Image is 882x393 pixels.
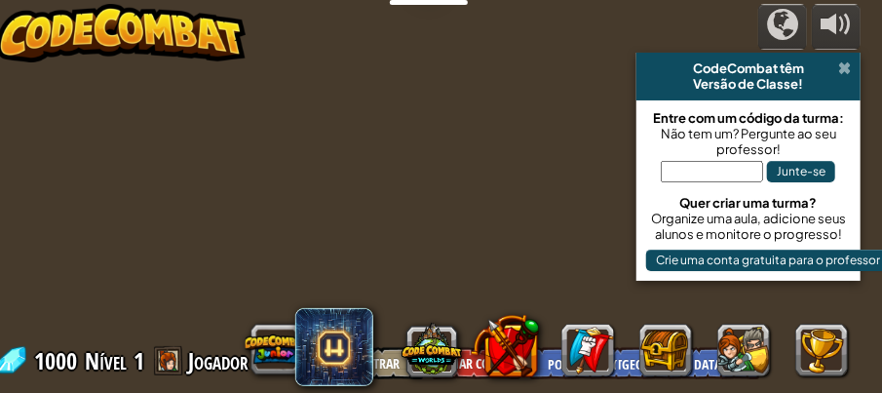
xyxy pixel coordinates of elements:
button: Junte-se [767,161,835,182]
div: Versão de Classe! [644,76,853,92]
button: Ajuste o volume [812,4,861,50]
div: Organize uma aula, adicione seus alunos e monitore o progresso! [646,211,851,242]
span: Nível [85,345,127,377]
span: 1000 [34,345,83,376]
span: Jogador Anônimo [188,345,326,376]
button: Campanhas [758,4,807,50]
div: Quer criar uma turma? [646,195,851,211]
div: CodeCombat têm [644,60,853,76]
div: Entre com um código da turma: [646,110,851,126]
div: Não tem um? Pergunte ao seu professor! [646,126,851,157]
span: 1 [134,345,144,376]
